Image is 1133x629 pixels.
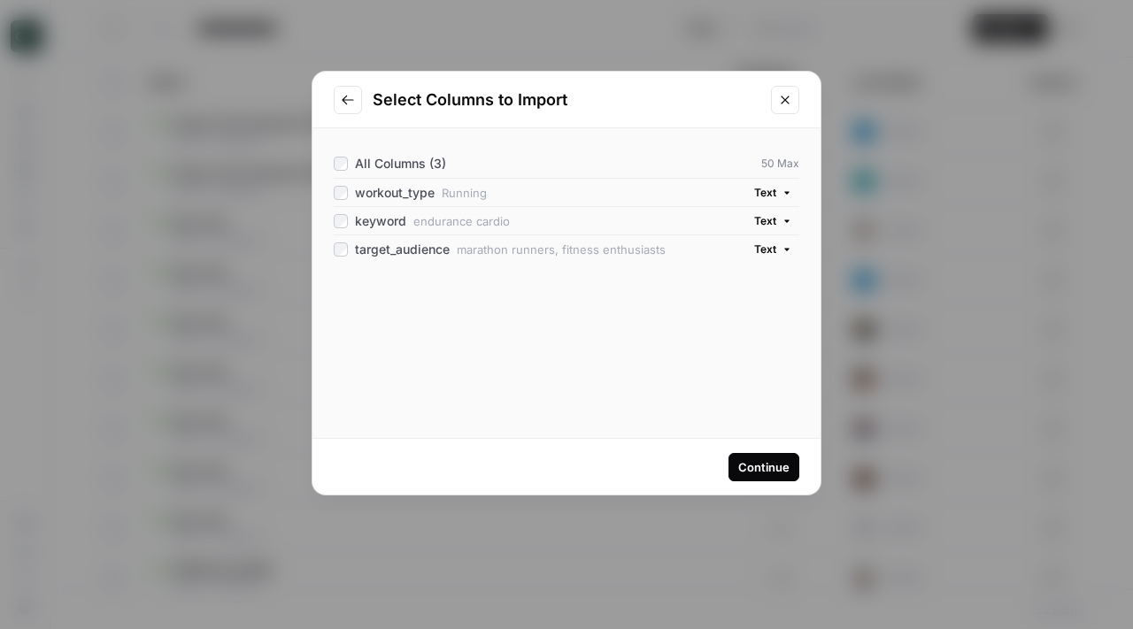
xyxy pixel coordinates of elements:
[355,241,450,258] span: target_audience
[761,156,799,172] span: 50 Max
[754,213,776,229] span: Text
[747,181,799,204] button: Text
[355,184,435,202] span: workout_type
[442,184,487,202] span: Running
[334,214,348,228] input: keyword
[355,155,446,173] span: All Columns (3)
[457,241,666,258] span: marathon runners, fitness enthusiasts
[334,157,348,171] input: All Columns (3)
[754,242,776,257] span: Text
[334,186,348,200] input: workout_type
[771,86,799,114] button: Close modal
[413,212,510,230] span: endurance cardio
[334,86,362,114] button: Go to previous step
[738,458,790,476] div: Continue
[373,88,760,112] h2: Select Columns to Import
[754,185,776,201] span: Text
[747,238,799,261] button: Text
[334,242,348,257] input: target_audience
[747,210,799,233] button: Text
[355,212,406,230] span: keyword
[728,453,799,481] button: Continue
